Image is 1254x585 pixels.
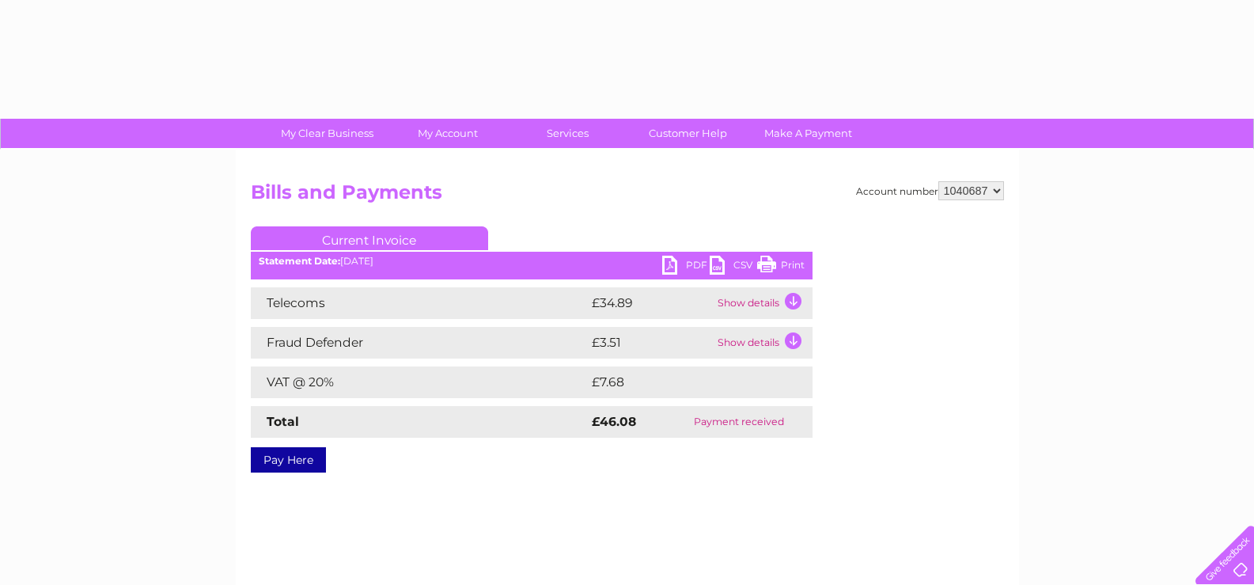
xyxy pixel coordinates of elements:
td: Show details [714,287,813,319]
td: Payment received [665,406,812,438]
a: CSV [710,256,757,279]
a: Print [757,256,805,279]
strong: Total [267,414,299,429]
td: Telecoms [251,287,588,319]
a: PDF [662,256,710,279]
a: My Account [382,119,513,148]
div: Account number [856,181,1004,200]
a: Make A Payment [743,119,873,148]
td: £34.89 [588,287,714,319]
div: [DATE] [251,256,813,267]
td: £3.51 [588,327,714,359]
h2: Bills and Payments [251,181,1004,211]
a: Pay Here [251,447,326,473]
td: Fraud Defender [251,327,588,359]
td: £7.68 [588,367,775,398]
a: My Clear Business [262,119,392,148]
td: Show details [714,327,813,359]
b: Statement Date: [259,255,340,267]
a: Current Invoice [251,226,488,250]
strong: £46.08 [592,414,636,429]
a: Customer Help [623,119,753,148]
a: Services [502,119,633,148]
td: VAT @ 20% [251,367,588,398]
